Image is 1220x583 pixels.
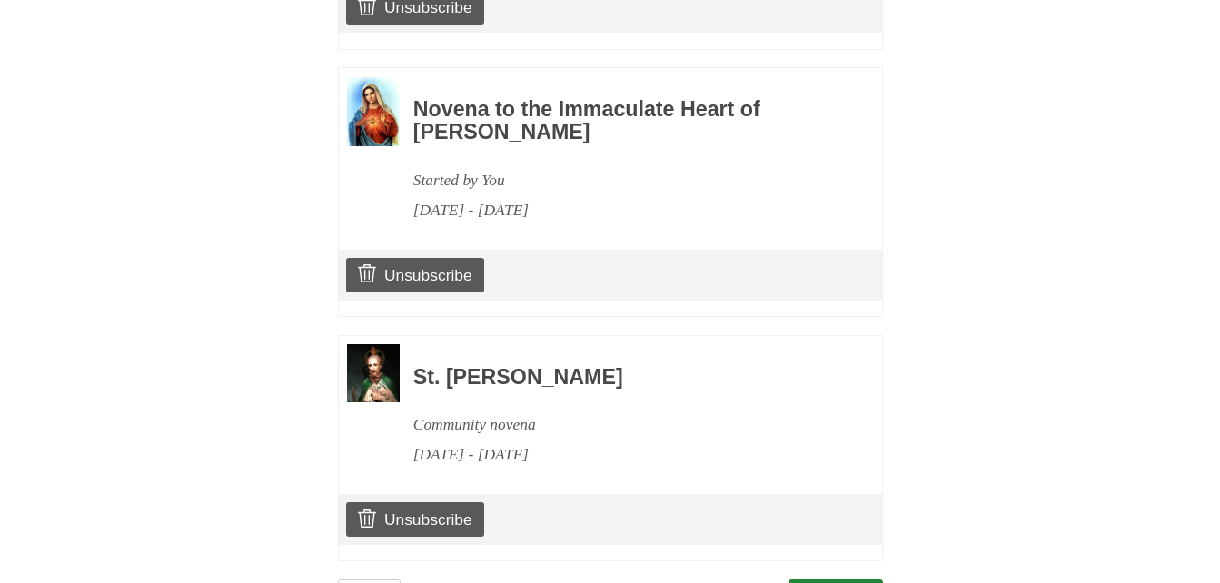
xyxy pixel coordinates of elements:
img: Novena image [347,77,400,147]
h3: St. [PERSON_NAME] [413,366,833,390]
a: Unsubscribe [346,258,483,292]
a: Unsubscribe [346,502,483,537]
img: Novena image [347,344,400,401]
h3: Novena to the Immaculate Heart of [PERSON_NAME] [413,98,833,144]
div: [DATE] - [DATE] [413,195,833,225]
div: Community novena [413,410,833,440]
div: Started by You [413,165,833,195]
div: [DATE] - [DATE] [413,440,833,469]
